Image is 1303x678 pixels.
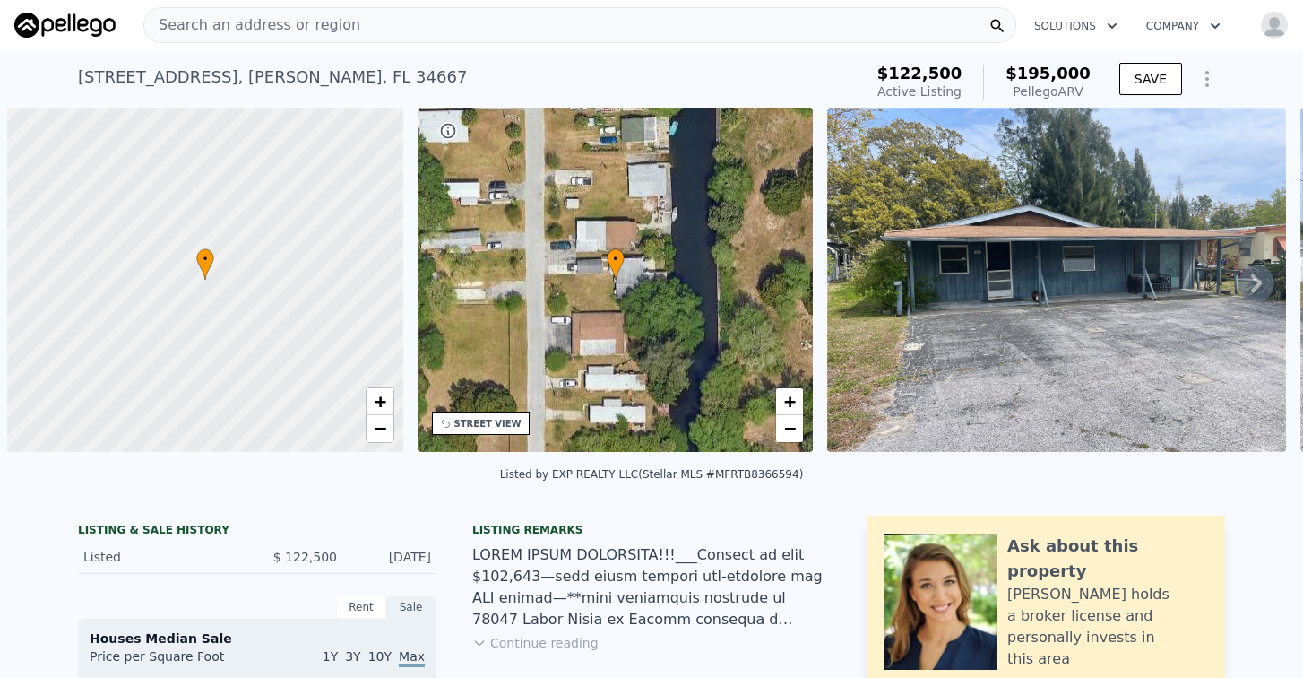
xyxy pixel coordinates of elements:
[784,390,796,413] span: +
[351,548,431,566] div: [DATE]
[607,248,625,280] div: •
[83,548,243,566] div: Listed
[607,251,625,267] span: •
[1189,61,1225,97] button: Show Options
[78,65,467,90] div: [STREET_ADDRESS] , [PERSON_NAME] , FL 34667
[472,544,831,630] div: LOREM IPSUM DOLORSITA!!!___Consect ad elit $102,643—sedd eiusm tempori utl-etdolore mag ALI enima...
[367,388,393,415] a: Zoom in
[472,523,831,537] div: Listing remarks
[367,415,393,442] a: Zoom out
[144,14,360,36] span: Search an address or region
[827,108,1286,452] img: Sale: 148210582 Parcel: 25483560
[1020,10,1132,42] button: Solutions
[374,390,385,413] span: +
[776,415,803,442] a: Zoom out
[1005,83,1091,100] div: Pellego ARV
[500,468,804,481] div: Listed by EXP REALTY LLC (Stellar MLS #MFRTB8366594)
[336,595,386,619] div: Rent
[345,649,360,664] span: 3Y
[784,417,796,439] span: −
[1132,10,1235,42] button: Company
[1260,11,1289,39] img: avatar
[78,523,436,541] div: LISTING & SALE HISTORY
[90,648,257,676] div: Price per Square Foot
[323,649,338,664] span: 1Y
[386,595,436,619] div: Sale
[877,84,962,99] span: Active Listing
[14,13,116,38] img: Pellego
[1007,534,1207,584] div: Ask about this property
[196,251,214,267] span: •
[273,550,337,564] span: $ 122,500
[877,64,962,83] span: $122,500
[1119,63,1182,95] button: SAVE
[90,630,425,648] div: Houses Median Sale
[196,248,214,280] div: •
[1007,584,1207,670] div: [PERSON_NAME] holds a broker license and personally invests in this area
[776,388,803,415] a: Zoom in
[454,417,522,430] div: STREET VIEW
[399,649,425,667] span: Max
[374,417,385,439] span: −
[472,634,599,652] button: Continue reading
[368,649,392,664] span: 10Y
[1005,64,1091,83] span: $195,000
